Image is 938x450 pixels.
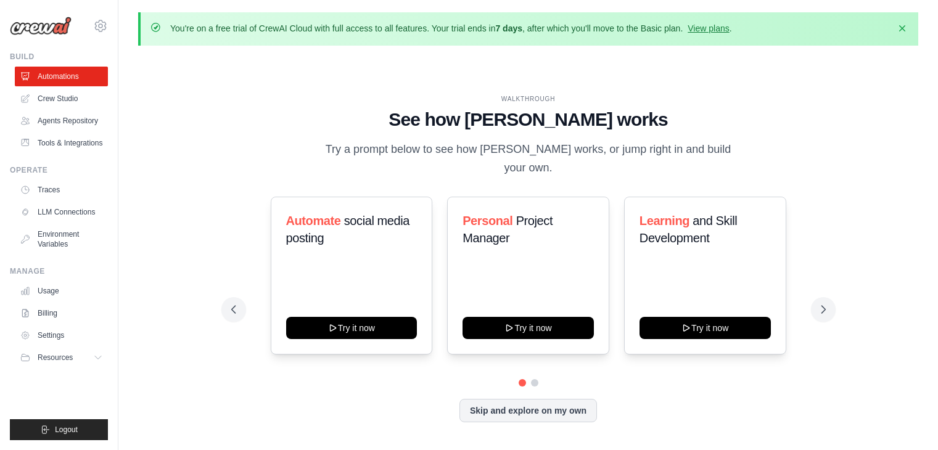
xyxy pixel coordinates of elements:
span: Logout [55,425,78,435]
a: Automations [15,67,108,86]
a: Traces [15,180,108,200]
span: Learning [640,214,689,227]
span: Project Manager [463,214,553,245]
div: Manage [10,266,108,276]
img: Logo [10,17,72,35]
strong: 7 days [495,23,522,33]
button: Try it now [640,317,771,339]
a: Crew Studio [15,89,108,108]
button: Resources [15,348,108,367]
span: Personal [463,214,512,227]
button: Skip and explore on my own [459,399,597,422]
p: You're on a free trial of CrewAI Cloud with full access to all features. Your trial ends in , aft... [170,22,732,35]
button: Try it now [286,317,418,339]
a: Settings [15,325,108,345]
div: Operate [10,165,108,175]
a: Environment Variables [15,224,108,254]
button: Logout [10,419,108,440]
span: Resources [38,353,73,362]
a: Agents Repository [15,111,108,131]
a: Billing [15,303,108,323]
a: Usage [15,281,108,301]
a: LLM Connections [15,202,108,222]
div: Build [10,52,108,62]
span: social media posting [286,214,410,245]
h1: See how [PERSON_NAME] works [231,108,826,131]
span: and Skill Development [640,214,737,245]
div: WALKTHROUGH [231,94,826,104]
a: Tools & Integrations [15,133,108,153]
button: Try it now [463,317,594,339]
a: View plans [688,23,729,33]
span: Automate [286,214,341,227]
p: Try a prompt below to see how [PERSON_NAME] works, or jump right in and build your own. [321,141,736,177]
